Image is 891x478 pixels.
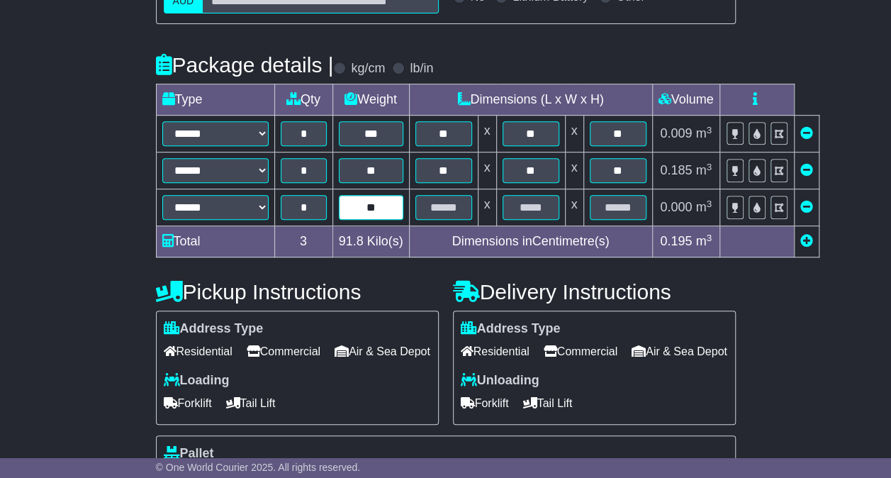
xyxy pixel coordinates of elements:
td: Weight [332,84,409,116]
sup: 3 [706,233,712,243]
h4: Delivery Instructions [453,280,736,304]
td: Volume [652,84,719,116]
label: Unloading [461,373,539,389]
span: Air & Sea Depot [632,340,727,362]
sup: 3 [706,162,712,172]
label: kg/cm [351,61,385,77]
sup: 3 [706,125,712,135]
a: Remove this item [800,126,813,140]
span: Commercial [247,340,320,362]
td: x [478,189,496,226]
td: Qty [274,84,332,116]
label: Pallet [164,446,214,462]
span: Commercial [544,340,617,362]
td: 3 [274,226,332,257]
span: Air & Sea Depot [335,340,430,362]
label: Address Type [461,321,561,337]
span: m [695,200,712,214]
span: m [695,234,712,248]
td: Total [156,226,274,257]
td: x [565,152,583,189]
h4: Package details | [156,53,334,77]
td: x [565,189,583,226]
span: Tail Lift [226,392,276,414]
label: Address Type [164,321,264,337]
td: Type [156,84,274,116]
sup: 3 [706,199,712,209]
td: Kilo(s) [332,226,409,257]
span: Forklift [164,392,212,414]
label: Loading [164,373,230,389]
span: Forklift [461,392,509,414]
td: x [565,116,583,152]
span: © One World Courier 2025. All rights reserved. [156,462,361,473]
td: x [478,116,496,152]
h4: Pickup Instructions [156,280,439,304]
span: 0.009 [660,126,692,140]
span: 0.185 [660,163,692,177]
a: Remove this item [800,200,813,214]
span: 91.8 [339,234,364,248]
span: m [695,163,712,177]
label: lb/in [410,61,433,77]
span: Residential [164,340,232,362]
a: Add new item [800,234,813,248]
a: Remove this item [800,163,813,177]
td: Dimensions in Centimetre(s) [409,226,652,257]
td: Dimensions (L x W x H) [409,84,652,116]
span: 0.195 [660,234,692,248]
span: 0.000 [660,200,692,214]
span: Tail Lift [523,392,573,414]
span: Residential [461,340,529,362]
span: m [695,126,712,140]
td: x [478,152,496,189]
